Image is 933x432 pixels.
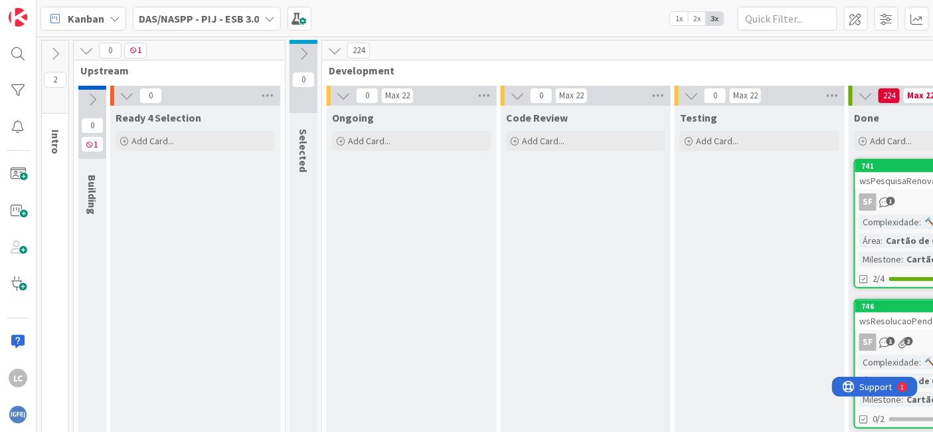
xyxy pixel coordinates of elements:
[881,374,883,388] span: :
[887,337,895,346] span: 1
[881,233,883,248] span: :
[69,5,72,16] div: 1
[292,72,315,88] span: 0
[506,111,568,124] span: Code Review
[704,88,726,104] span: 0
[688,12,706,25] span: 2x
[385,92,410,99] div: Max 22
[920,215,922,229] span: :
[131,135,174,147] span: Add Card...
[859,355,920,370] div: Complexidade
[559,92,584,99] div: Max 22
[920,355,922,370] span: :
[859,334,877,351] div: SF
[530,88,552,104] span: 0
[904,337,913,346] span: 2
[670,12,688,25] span: 1x
[99,43,122,58] span: 0
[116,111,201,124] span: Ready 4 Selection
[859,252,902,267] div: Milestone
[522,135,564,147] span: Add Card...
[873,272,885,286] span: 2/4
[902,252,904,267] span: :
[9,369,27,387] div: LC
[859,233,881,248] div: Área
[80,64,268,77] span: Upstream
[332,111,374,124] span: Ongoing
[859,215,920,229] div: Complexidade
[887,197,895,205] span: 1
[124,43,147,58] span: 1
[706,12,724,25] span: 3x
[870,135,912,147] span: Add Card...
[680,111,717,124] span: Testing
[348,135,390,147] span: Add Card...
[696,135,738,147] span: Add Card...
[139,12,259,25] b: DAS/NASPP - PIJ - ESB 3.0
[902,392,904,407] span: :
[139,88,162,104] span: 0
[81,118,104,134] span: 0
[859,193,877,211] div: SF
[68,11,104,27] span: Kanban
[859,392,902,407] div: Milestone
[297,129,310,172] span: Selected
[859,374,881,388] div: Área
[49,130,62,154] span: Intro
[347,43,370,58] span: 224
[44,72,66,88] span: 2
[356,88,379,104] span: 0
[9,8,27,27] img: Visit kanbanzone.com
[738,7,837,31] input: Quick Filter...
[873,412,885,426] span: 0/2
[878,88,900,104] span: 224
[854,111,879,124] span: Done
[28,2,60,18] span: Support
[86,175,99,215] span: Building
[81,136,104,152] span: 1
[733,92,758,99] div: Max 22
[9,405,27,424] img: avatar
